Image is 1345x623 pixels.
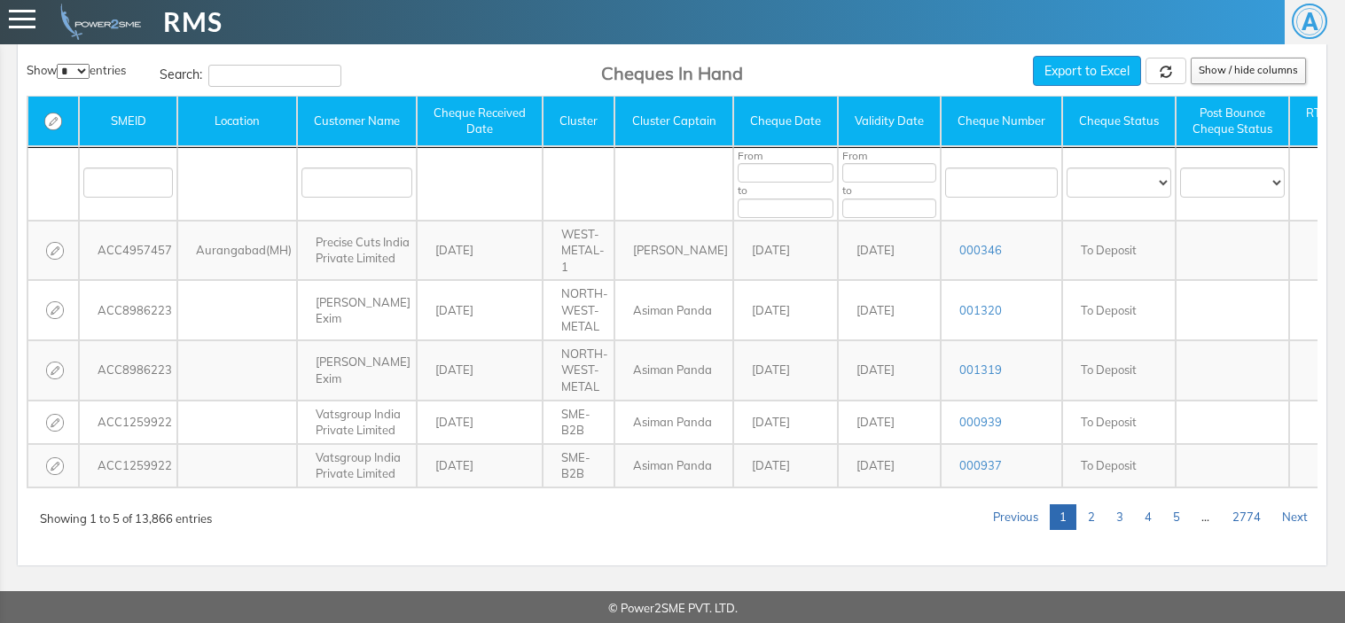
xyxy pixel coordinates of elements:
td: [DATE] [733,444,838,487]
td: ACC4957457 [79,221,177,281]
td: [DATE] [733,221,838,281]
a: 000939 [959,415,1002,429]
td: [DATE] [838,221,941,281]
th: : activate to sort column ascending [27,97,79,148]
td: Asiman Panda [614,401,733,444]
td: NORTH-WEST-METAL [543,280,614,340]
td: [DATE] [417,221,543,281]
td: [DATE] [733,401,838,444]
td: [DATE] [417,340,543,401]
td: [DATE] [838,280,941,340]
th: Location: activate to sort column ascending [177,97,297,148]
a: 3 [1106,504,1133,530]
td: SME-B2B [543,444,614,487]
td: [DATE] [838,340,941,401]
th: Cluster: activate to sort column ascending [543,97,614,148]
a: Next [1272,504,1318,530]
button: Export to Excel [1033,56,1141,86]
th: Post&nbsp;Bounce Cheque&nbsp;Status: activate to sort column ascending [1176,97,1289,148]
th: Cluster&nbsp;Captain: activate to sort column ascending [614,97,733,148]
td: [DATE] [417,280,543,340]
td: Asiman Panda [614,280,733,340]
td: SME-B2B [543,401,614,444]
a: 4 [1135,504,1161,530]
td: [PERSON_NAME] Exim [297,280,417,340]
th: Cheque&nbsp;Status: activate to sort column ascending [1062,97,1176,148]
td: Asiman Panda [614,444,733,487]
td: [PERSON_NAME] Exim [297,340,417,401]
td: [PERSON_NAME] [614,221,733,281]
img: admin [53,4,141,40]
th: Cheque&nbsp;Date: activate to sort column ascending [733,97,838,148]
span: A [1292,4,1327,39]
span: … [1190,510,1221,524]
td: Vatsgroup India Private Limited [297,444,417,487]
td: Asiman Panda [614,340,733,401]
td: Aurangabad(MH) [177,221,297,281]
td: Vatsgroup India Private Limited [297,401,417,444]
td: NORTH-WEST-METAL [543,340,614,401]
td: To Deposit [1062,340,1176,401]
th: Cheque&nbsp;Received Date: activate to sort column ascending [417,97,543,148]
td: [DATE] [733,280,838,340]
th: Cheque&nbsp;Number: activate to sort column ascending [941,97,1062,148]
a: Previous [983,504,1048,530]
select: Showentries [57,64,90,79]
td: ACC1259922 [79,401,177,444]
td: WEST-METAL-1 [543,221,614,281]
td: [DATE] [838,401,941,444]
button: Show / hide columns [1191,58,1306,84]
a: 000346 [959,243,1002,257]
a: 001319 [959,362,1002,377]
div: Showing 1 to 5 of 13,866 entries [40,502,212,526]
td: ACC8986223 [79,280,177,340]
td: To Deposit [1062,401,1176,444]
a: 1 [1050,504,1076,530]
span: Show / hide columns [1199,64,1298,76]
td: To Deposit [1062,221,1176,281]
span: From to [738,149,833,217]
td: [DATE] [417,444,543,487]
a: 001320 [959,303,1002,317]
a: 000937 [959,458,1002,472]
span: RMS [163,3,223,41]
td: [DATE] [838,444,941,487]
span: From to [842,149,936,217]
label: Search: [160,65,341,87]
th: Customer&nbsp;Name: activate to sort column ascending [297,97,417,148]
td: To Deposit [1062,444,1176,487]
label: Show entries [27,62,126,79]
th: Validity&nbsp;Date: activate to sort column ascending [838,97,941,148]
td: Precise Cuts India Private Limited [297,221,417,281]
td: [DATE] [417,401,543,444]
a: 2774 [1223,504,1271,530]
th: SMEID: activate to sort column ascending [79,97,177,148]
td: To Deposit [1062,280,1176,340]
a: 5 [1163,504,1190,530]
td: ACC8986223 [79,340,177,401]
a: 2 [1078,504,1105,530]
input: Search: [208,65,341,87]
td: ACC1259922 [79,444,177,487]
td: [DATE] [733,340,838,401]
